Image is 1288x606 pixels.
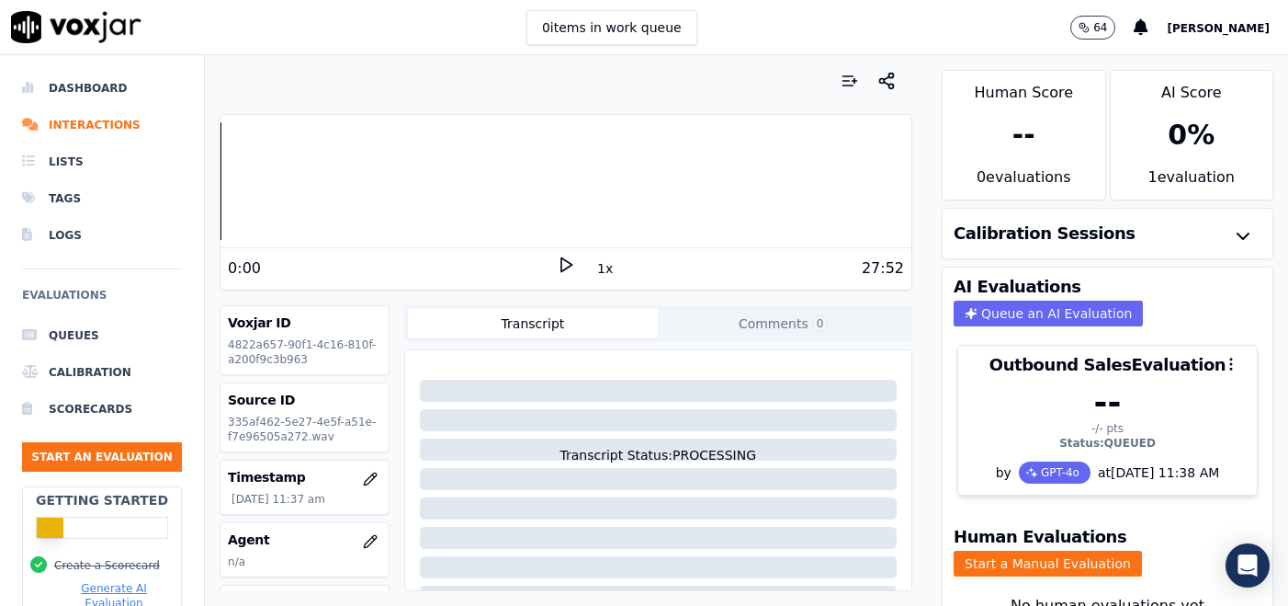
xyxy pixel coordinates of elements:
div: at [DATE] 11:38 AM [1090,463,1219,482]
button: Comments [658,309,909,338]
p: 64 [1093,20,1107,35]
a: Dashboard [22,70,182,107]
button: Create a Scorecard [54,558,160,573]
div: 27:52 [862,257,904,280]
div: Status: QUEUED [969,436,1246,451]
button: 1x [593,256,616,281]
h3: Calibration Sessions [954,225,1135,242]
h2: Getting Started [36,491,168,509]
button: 0items in work queue [526,10,697,45]
a: Logs [22,217,182,254]
div: Transcript Status: PROCESSING [412,358,904,464]
div: -/- pts [969,421,1246,436]
a: Lists [22,143,182,180]
button: Start a Manual Evaluation [954,551,1142,577]
h3: AI Evaluations [954,279,1081,295]
h3: Human Evaluations [954,529,1126,545]
button: Queue an AI Evaluation [954,301,1143,326]
p: n/a [228,555,380,569]
div: Human Score [943,71,1104,104]
p: 335af462-5e27-4e5f-a51e-f7e96505a272.wav [228,415,380,444]
div: 1 evaluation [1111,166,1272,200]
a: Scorecards [22,391,182,428]
div: 0 evaluation s [943,166,1104,200]
h3: Agent [228,531,380,549]
a: Interactions [22,107,182,143]
a: Tags [22,180,182,217]
button: 64 [1070,16,1134,40]
div: 0 % [1168,119,1215,152]
p: [DATE] 11:37 am [232,492,380,507]
h3: Timestamp [228,468,380,486]
div: Open Intercom Messenger [1226,543,1270,588]
div: -- [1012,119,1035,152]
button: Transcript [408,309,659,338]
button: [PERSON_NAME] [1167,17,1288,39]
div: AI Score [1111,71,1272,104]
h3: Source ID [228,391,380,409]
a: Calibration [22,354,182,391]
button: 64 [1070,16,1115,40]
div: -- [969,384,1246,421]
div: GPT-4o [1019,462,1090,484]
span: 0 [812,315,829,332]
p: 4822a657-90f1-4c16-810f-a200f9c3b963 [228,337,380,367]
div: by [958,462,1257,495]
span: [PERSON_NAME] [1167,22,1270,35]
h3: Voxjar ID [228,314,380,332]
a: Queues [22,317,182,354]
div: 0:00 [228,257,261,280]
img: voxjar logo [11,11,141,43]
h6: Evaluations [22,284,182,317]
button: Start an Evaluation [22,442,182,472]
